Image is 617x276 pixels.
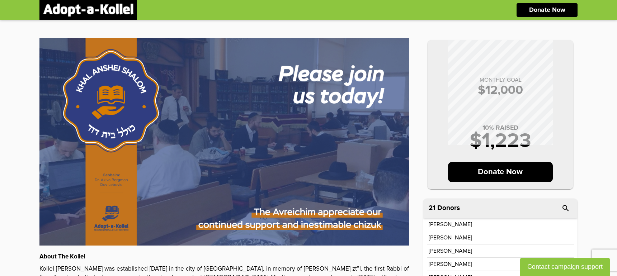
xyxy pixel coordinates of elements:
[43,4,133,16] img: logonobg.png
[39,254,85,260] strong: About The Kollel
[448,162,553,182] p: Donate Now
[39,38,409,246] img: zYFEr1Um4q.FynfSIG0iD.jpg
[520,258,610,276] button: Contact campaign support
[529,7,565,13] p: Donate Now
[429,248,472,254] p: [PERSON_NAME]
[435,84,566,96] p: $
[561,204,570,213] i: search
[429,222,472,227] p: [PERSON_NAME]
[435,77,566,83] p: MONTHLY GOAL
[437,205,460,211] p: Donors
[429,235,472,241] p: [PERSON_NAME]
[429,205,435,211] span: 21
[429,261,472,267] p: [PERSON_NAME]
